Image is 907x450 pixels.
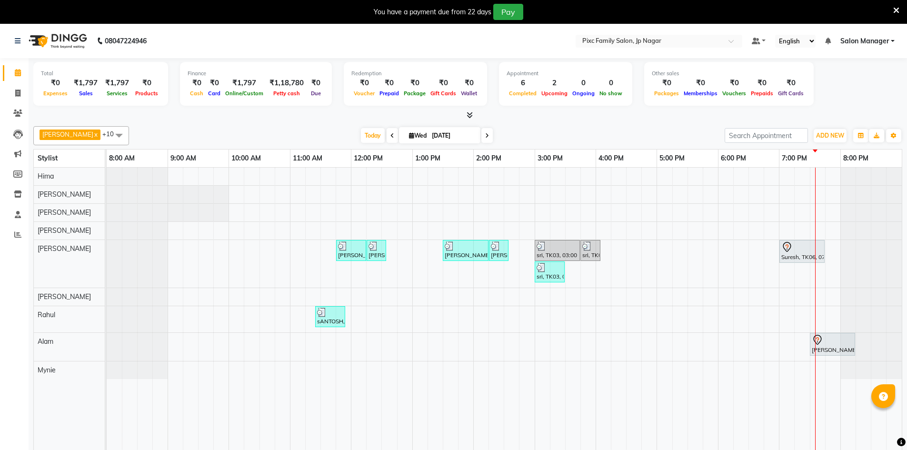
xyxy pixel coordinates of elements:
[361,128,385,143] span: Today
[597,90,625,97] span: No show
[776,90,806,97] span: Gift Cards
[474,151,504,165] a: 2:00 PM
[652,78,681,89] div: ₹0
[38,366,56,374] span: Mynie
[428,90,458,97] span: Gift Cards
[401,78,428,89] div: ₹0
[223,90,266,97] span: Online/Custom
[70,78,101,89] div: ₹1,797
[401,90,428,97] span: Package
[539,90,570,97] span: Upcoming
[652,90,681,97] span: Packages
[490,241,508,260] div: [PERSON_NAME], TK05, 02:15 PM-02:35 PM, HAIRCUT & STYLE (MEN) - [PERSON_NAME] DESIGNING
[206,78,223,89] div: ₹0
[41,90,70,97] span: Expenses
[105,28,147,54] b: 08047224946
[840,36,889,46] span: Salon Manager
[337,241,365,260] div: [PERSON_NAME], TK02, 11:45 AM-12:15 PM, HAIRCUT AND STYLE - HAIR WASH SHORT
[188,78,206,89] div: ₹0
[351,151,385,165] a: 12:00 PM
[266,78,308,89] div: ₹1,18,780
[867,412,897,440] iframe: chat widget
[681,90,720,97] span: Memberships
[188,90,206,97] span: Cash
[458,78,479,89] div: ₹0
[780,241,824,261] div: Suresh, TK06, 07:00 PM-07:45 PM, HAIRCUT & STYLE (MEN) - HAIRCUT BY EXPERT
[223,78,266,89] div: ₹1,797
[351,90,377,97] span: Voucher
[133,90,160,97] span: Products
[38,244,91,253] span: [PERSON_NAME]
[38,337,53,346] span: Alam
[507,90,539,97] span: Completed
[38,208,91,217] span: [PERSON_NAME]
[41,78,70,89] div: ₹0
[38,172,54,180] span: Hima
[539,78,570,89] div: 2
[720,90,748,97] span: Vouchers
[535,151,565,165] a: 3:00 PM
[38,310,55,319] span: Rahul
[814,129,847,142] button: ADD NEW
[377,90,401,97] span: Prepaid
[41,70,160,78] div: Total
[316,308,344,326] div: sANTOSH, TK04, 11:25 AM-11:55 AM, HAIRCUT & STYLE (MEN) - HAIRCUT (BELOW 12 YEARS) (₹200)
[748,78,776,89] div: ₹0
[581,241,599,260] div: sri, TK03, 03:45 PM-04:05 PM, HAIRCUT & STYLE (MEN) - [PERSON_NAME] DESIGNING
[413,151,443,165] a: 1:00 PM
[351,70,479,78] div: Redemption
[725,128,808,143] input: Search Appointment
[536,263,564,281] div: sri, TK03, 03:00 PM-03:30 PM, [GEOGRAPHIC_DATA] (799) (₹799)
[720,78,748,89] div: ₹0
[229,151,263,165] a: 10:00 AM
[38,154,58,162] span: Stylist
[507,78,539,89] div: 6
[377,78,401,89] div: ₹0
[42,130,93,138] span: [PERSON_NAME]
[168,151,199,165] a: 9:00 AM
[652,70,806,78] div: Other sales
[748,90,776,97] span: Prepaids
[507,70,625,78] div: Appointment
[570,90,597,97] span: Ongoing
[290,151,325,165] a: 11:00 AM
[444,241,488,260] div: [PERSON_NAME], TK05, 01:30 PM-02:15 PM, HAIRCUT & STYLE (MEN) - HAIRCUT BY EXPERT
[596,151,626,165] a: 4:00 PM
[206,90,223,97] span: Card
[681,78,720,89] div: ₹0
[107,151,137,165] a: 8:00 AM
[428,78,458,89] div: ₹0
[536,241,579,260] div: sri, TK03, 03:00 PM-03:45 PM, HAIRCUT & STYLE (MEN) - HAIRCUT BY EXPERT
[93,130,98,138] a: x
[101,78,133,89] div: ₹1,797
[657,151,687,165] a: 5:00 PM
[38,190,91,199] span: [PERSON_NAME]
[188,70,324,78] div: Finance
[104,90,130,97] span: Services
[811,334,854,354] div: [PERSON_NAME], TK01, 07:30 PM-08:15 PM, HAIRCUT & STYLE (MEN) - HAIRCUT BY EXPERT
[597,78,625,89] div: 0
[493,4,523,20] button: Pay
[816,132,844,139] span: ADD NEW
[776,78,806,89] div: ₹0
[133,78,160,89] div: ₹0
[38,226,91,235] span: [PERSON_NAME]
[718,151,748,165] a: 6:00 PM
[102,130,121,138] span: +10
[77,90,95,97] span: Sales
[271,90,302,97] span: Petty cash
[308,78,324,89] div: ₹0
[38,292,91,301] span: [PERSON_NAME]
[779,151,809,165] a: 7:00 PM
[429,129,477,143] input: 2025-09-03
[368,241,385,260] div: [PERSON_NAME], TK02, 12:15 PM-12:35 PM, HAIRCUT & STYLE (MEN) - [PERSON_NAME] DESIGNING
[407,132,429,139] span: Wed
[374,7,491,17] div: You have a payment due from 22 days
[351,78,377,89] div: ₹0
[458,90,479,97] span: Wallet
[570,78,597,89] div: 0
[841,151,871,165] a: 8:00 PM
[309,90,323,97] span: Due
[24,28,90,54] img: logo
